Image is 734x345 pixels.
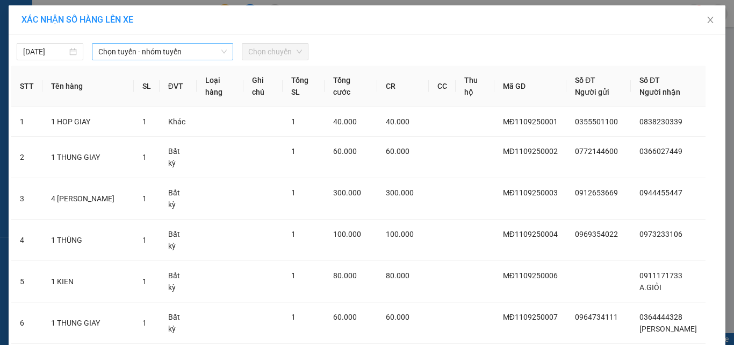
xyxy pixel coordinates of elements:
[243,66,283,107] th: Ghi chú
[42,66,134,107] th: Tên hàng
[695,5,725,36] button: Close
[333,230,361,238] span: 100.000
[386,271,409,280] span: 80.000
[333,313,357,321] span: 60.000
[142,153,147,161] span: 1
[42,107,134,137] td: 1 HOP GIAY
[42,178,134,220] td: 4 [PERSON_NAME]
[386,313,409,321] span: 60.000
[291,313,296,321] span: 1
[575,313,618,321] span: 0964734111
[283,66,325,107] th: Tổng SL
[706,16,715,24] span: close
[291,188,296,197] span: 1
[98,44,227,60] span: Chọn tuyến - nhóm tuyến
[8,58,25,69] span: CR :
[92,10,118,22] span: Nhận:
[142,194,147,203] span: 1
[291,117,296,126] span: 1
[42,220,134,261] td: 1 THÙNG
[503,313,558,321] span: MĐ1109250007
[429,66,456,107] th: CC
[42,137,134,178] td: 1 THUNG GIAY
[575,230,618,238] span: 0969354022
[42,261,134,302] td: 1 KIEN
[639,188,682,197] span: 0944455447
[503,117,558,126] span: MĐ1109250001
[197,66,243,107] th: Loại hàng
[11,137,42,178] td: 2
[333,188,361,197] span: 300.000
[639,76,660,85] span: Số ĐT
[386,230,414,238] span: 100.000
[575,147,618,156] span: 0772144600
[160,137,197,178] td: Bất kỳ
[639,271,682,280] span: 0911171733
[639,117,682,126] span: 0838230339
[11,302,42,344] td: 6
[456,66,494,107] th: Thu hộ
[639,147,682,156] span: 0366027449
[575,117,618,126] span: 0355501100
[503,271,558,280] span: MĐ1109250006
[160,302,197,344] td: Bất kỳ
[160,261,197,302] td: Bất kỳ
[21,15,133,25] span: XÁC NHẬN SỐ HÀNG LÊN XE
[248,44,302,60] span: Chọn chuyến
[291,271,296,280] span: 1
[92,35,167,50] div: 0987753778
[221,48,227,55] span: down
[92,9,167,35] div: VP Đắk Lắk
[9,35,84,50] div: 0937350714
[333,271,357,280] span: 80.000
[386,147,409,156] span: 60.000
[575,188,618,197] span: 0912653669
[333,117,357,126] span: 40.000
[639,88,680,96] span: Người nhận
[639,283,661,292] span: A.GIỎI
[377,66,429,107] th: CR
[160,107,197,137] td: Khác
[639,313,682,321] span: 0364444328
[134,66,160,107] th: SL
[575,88,609,96] span: Người gửi
[291,230,296,238] span: 1
[11,66,42,107] th: STT
[160,178,197,220] td: Bất kỳ
[142,277,147,286] span: 1
[639,325,697,333] span: [PERSON_NAME]
[9,76,167,103] div: Tên hàng: 1 THUNG GIAY ( : 1 )
[325,66,377,107] th: Tổng cước
[142,117,147,126] span: 1
[11,220,42,261] td: 4
[494,66,566,107] th: Mã GD
[386,188,414,197] span: 300.000
[503,147,558,156] span: MĐ1109250002
[11,178,42,220] td: 3
[11,261,42,302] td: 5
[9,10,26,22] span: Gửi:
[8,57,86,69] div: 100.000
[9,9,84,35] div: Bến xe Miền Đông
[11,107,42,137] td: 1
[42,302,134,344] td: 1 THUNG GIAY
[160,66,197,107] th: ĐVT
[503,188,558,197] span: MĐ1109250003
[575,76,595,85] span: Số ĐT
[23,46,67,58] input: 11/09/2025
[291,147,296,156] span: 1
[160,220,197,261] td: Bất kỳ
[142,319,147,327] span: 1
[503,230,558,238] span: MĐ1109250004
[386,117,409,126] span: 40.000
[333,147,357,156] span: 60.000
[142,236,147,244] span: 1
[639,230,682,238] span: 0973233106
